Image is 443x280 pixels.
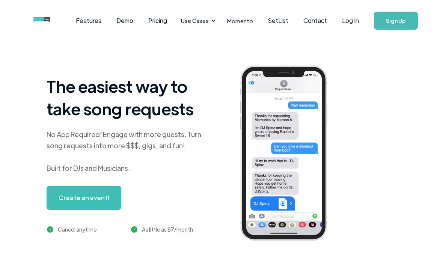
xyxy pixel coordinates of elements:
[261,9,296,32] a: SetList
[142,225,193,234] div: As little as $7/month
[68,9,109,32] a: Features
[58,225,97,234] div: Cancel anytime
[33,17,65,23] img: requestnow logo
[47,129,211,174] div: No App Required! Engage with more guests. Turn song requests into more $$$, gigs, and fun! Built ...
[232,61,346,248] img: iphone screenshot
[47,226,53,233] img: green checkmark
[335,8,366,34] a: Log In
[141,9,175,32] a: Pricing
[33,13,50,28] a: home
[109,9,141,32] a: Demo
[374,12,418,30] a: Sign Up
[220,10,261,32] a: Momento
[47,75,211,120] h1: The easiest way to take song requests
[181,17,209,25] div: Use Cases
[176,9,218,32] div: Use Cases
[131,226,137,233] img: green checkmark
[296,9,335,32] a: Contact
[47,186,121,210] a: Create an event!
